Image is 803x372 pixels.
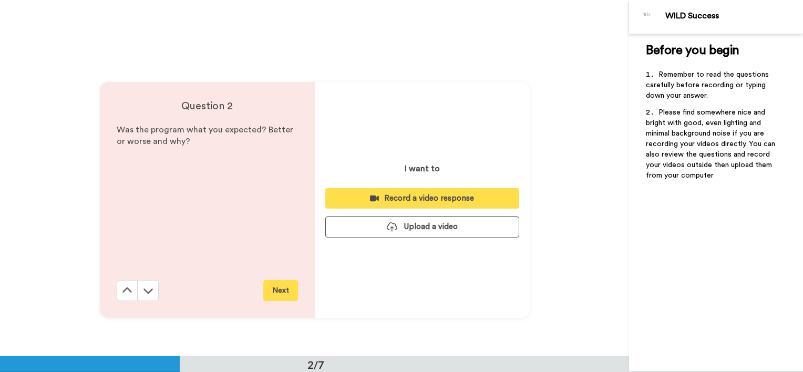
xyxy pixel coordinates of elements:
[635,4,660,29] img: Profile Image
[646,71,771,99] span: Remember to read the questions carefully before recording or typing down your answer.
[263,280,298,301] button: Next
[405,162,440,175] p: I want to
[117,99,298,113] h4: Question 2
[325,188,519,209] button: Record a video response
[646,109,777,179] span: Please find somewhere nice and bright with good, even lighting and minimal background noise if yo...
[334,193,511,204] div: Record a video response
[291,357,341,372] div: 2/7
[646,44,739,57] span: Before you begin
[117,126,295,146] span: Was the program what you expected? Better or worse and why?
[325,216,519,237] button: Upload a video
[665,11,802,21] div: WILD Success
